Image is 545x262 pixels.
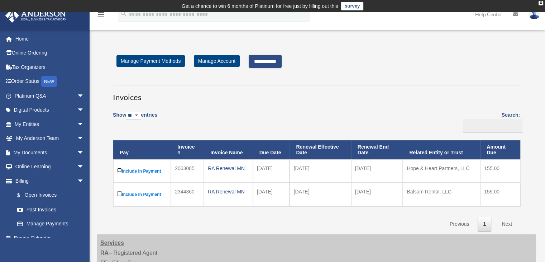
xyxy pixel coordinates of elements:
[480,140,520,160] th: Amount Due: activate to sort column ascending
[463,119,522,133] input: Search:
[253,140,290,160] th: Due Date: activate to sort column ascending
[171,159,204,183] td: 2063085
[403,183,480,206] td: Balsam Rental, LLC
[10,217,91,231] a: Manage Payments
[480,183,520,206] td: 155.00
[182,2,338,10] div: Get a chance to win 6 months of Platinum for free just by filling out this
[5,46,95,60] a: Online Ordering
[5,231,95,245] a: Events Calendar
[171,183,204,206] td: 2344360
[341,2,363,10] a: survey
[117,167,167,176] label: Include in Payment
[117,190,167,199] label: Include in Payment
[529,9,540,19] img: User Pic
[5,145,95,160] a: My Documentsarrow_drop_down
[204,140,253,160] th: Invoice Name: activate to sort column ascending
[171,140,204,160] th: Invoice #: activate to sort column ascending
[208,187,249,197] div: RA Renewal MN
[403,159,480,183] td: Hope & Heart Partners, LLC
[290,159,351,183] td: [DATE]
[290,140,351,160] th: Renewal Effective Date: activate to sort column ascending
[5,89,95,103] a: Platinum Q&Aarrow_drop_down
[539,1,543,5] div: close
[113,85,520,103] h3: Invoices
[351,140,403,160] th: Renewal End Date: activate to sort column ascending
[116,55,185,67] a: Manage Payment Methods
[5,32,95,46] a: Home
[117,168,122,173] input: Include in Payment
[5,131,95,146] a: My Anderson Teamarrow_drop_down
[403,140,480,160] th: Related Entity or Trust: activate to sort column ascending
[444,217,474,231] a: Previous
[5,174,91,188] a: Billingarrow_drop_down
[496,217,517,231] a: Next
[100,250,109,256] strong: RA
[480,159,520,183] td: 155.00
[120,10,128,18] i: search
[77,131,91,146] span: arrow_drop_down
[5,60,95,74] a: Tax Organizers
[41,76,57,87] div: NEW
[460,111,520,133] label: Search:
[253,159,290,183] td: [DATE]
[3,9,68,23] img: Anderson Advisors Platinum Portal
[5,117,95,131] a: My Entitiesarrow_drop_down
[97,13,105,19] a: menu
[77,103,91,118] span: arrow_drop_down
[5,74,95,89] a: Order StatusNEW
[100,240,124,246] strong: Services
[77,117,91,132] span: arrow_drop_down
[194,55,240,67] a: Manage Account
[117,191,122,196] input: Include in Payment
[77,145,91,160] span: arrow_drop_down
[77,89,91,103] span: arrow_drop_down
[253,183,290,206] td: [DATE]
[208,163,249,173] div: RA Renewal MN
[113,140,171,160] th: Pay: activate to sort column descending
[77,160,91,174] span: arrow_drop_down
[113,111,157,127] label: Show entries
[10,188,88,203] a: $Open Invoices
[351,159,403,183] td: [DATE]
[5,103,95,117] a: Digital Productsarrow_drop_down
[77,174,91,188] span: arrow_drop_down
[290,183,351,206] td: [DATE]
[478,217,491,231] a: 1
[21,191,25,200] span: $
[10,202,91,217] a: Past Invoices
[97,10,105,19] i: menu
[126,112,141,120] select: Showentries
[5,160,95,174] a: Online Learningarrow_drop_down
[351,183,403,206] td: [DATE]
